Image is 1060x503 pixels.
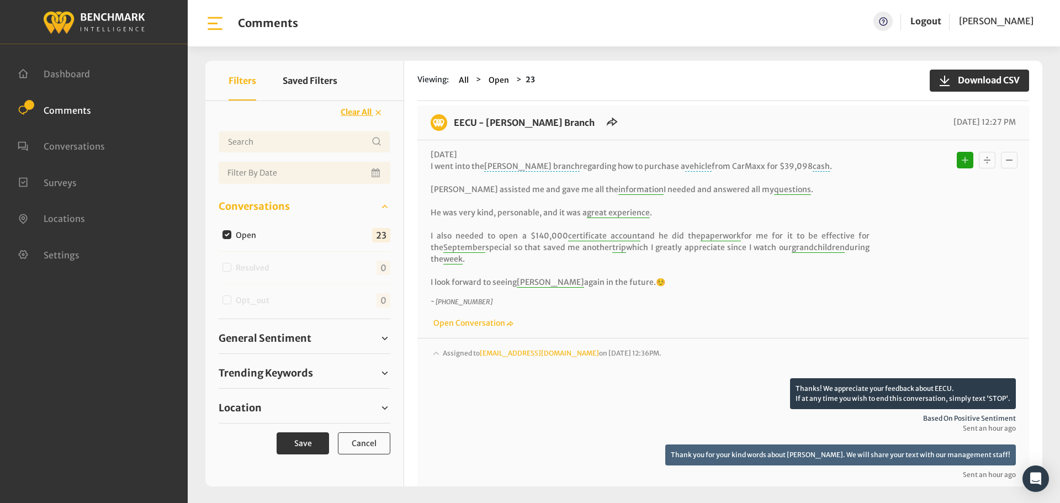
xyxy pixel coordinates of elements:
[219,365,390,382] a: Trending Keywords
[480,349,599,357] a: [EMAIL_ADDRESS][DOMAIN_NAME]
[959,12,1033,31] a: [PERSON_NAME]
[792,242,845,253] span: grandchildren
[219,366,313,380] span: Trending Keywords
[910,15,941,27] a: Logout
[431,318,513,328] a: Open Conversation
[44,213,85,224] span: Locations
[283,61,337,100] button: Saved Filters
[951,117,1016,127] span: [DATE] 12:27 PM
[790,378,1016,409] p: Thanks! We appreciate your feedback about EECU. If at any time you wish to end this conversation,...
[517,277,584,288] span: [PERSON_NAME]
[443,254,463,264] span: week
[18,67,90,78] a: Dashboard
[229,61,256,100] button: Filters
[930,70,1029,92] button: Download CSV
[219,400,262,415] span: Location
[219,162,390,184] input: Date range input field
[205,14,225,33] img: bar
[277,432,329,454] button: Save
[377,261,390,275] span: 0
[44,104,91,115] span: Comments
[701,231,741,241] span: paperwork
[443,242,485,253] span: September
[1022,465,1049,492] div: Open Intercom Messenger
[219,331,311,346] span: General Sentiment
[587,208,650,218] span: great experience
[417,74,449,87] span: Viewing:
[431,423,1016,433] span: Sent an hour ago
[431,470,1016,480] span: Sent an hour ago
[485,74,512,87] button: Open
[333,103,390,122] button: Clear All
[369,162,384,184] button: Open Calendar
[18,176,77,187] a: Surveys
[341,107,372,117] span: Clear All
[219,400,390,416] a: Location
[222,230,231,239] input: Open
[377,293,390,308] span: 0
[238,17,298,30] h1: Comments
[232,295,278,306] label: Opt_out
[44,141,105,152] span: Conversations
[959,15,1033,27] span: [PERSON_NAME]
[813,161,830,172] span: cash
[338,432,390,454] button: Cancel
[618,184,664,195] span: information
[18,248,79,260] a: Settings
[910,12,941,31] a: Logout
[43,8,145,35] img: benchmark
[232,230,265,241] label: Open
[219,198,390,215] a: Conversations
[44,177,77,188] span: Surveys
[431,298,492,306] i: ~ [PHONE_NUMBER]
[774,184,811,195] span: questions
[568,231,640,241] span: certificate account
[455,74,472,87] button: All
[447,114,601,131] h6: EECU - Armstrong Branch
[18,212,85,223] a: Locations
[685,161,712,172] span: vehicle
[232,262,278,274] label: Resolved
[526,75,535,84] strong: 23
[951,73,1020,87] span: Download CSV
[665,444,1016,465] p: Thank you for your kind words about [PERSON_NAME]. We will share your text with our management st...
[18,140,105,151] a: Conversations
[44,249,79,260] span: Settings
[219,131,390,153] input: Username
[18,104,91,115] a: Comments
[219,330,390,347] a: General Sentiment
[954,149,1020,171] div: Basic example
[431,414,1016,423] span: Based on positive sentiment
[219,199,290,214] span: Conversations
[612,242,626,253] span: trip
[431,347,1016,378] div: Assigned to[EMAIL_ADDRESS][DOMAIN_NAME]on [DATE] 12:36PM.
[454,117,595,128] a: EECU - [PERSON_NAME] Branch
[44,68,90,80] span: Dashboard
[372,228,390,242] span: 23
[484,161,580,172] span: [PERSON_NAME] branch
[443,349,661,357] span: Assigned to on [DATE] 12:36PM.
[431,114,447,131] img: benchmark
[431,149,870,288] p: [DATE] I went into the regarding how to purchase a from CarMaxx for $39,098 . [PERSON_NAME] assis...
